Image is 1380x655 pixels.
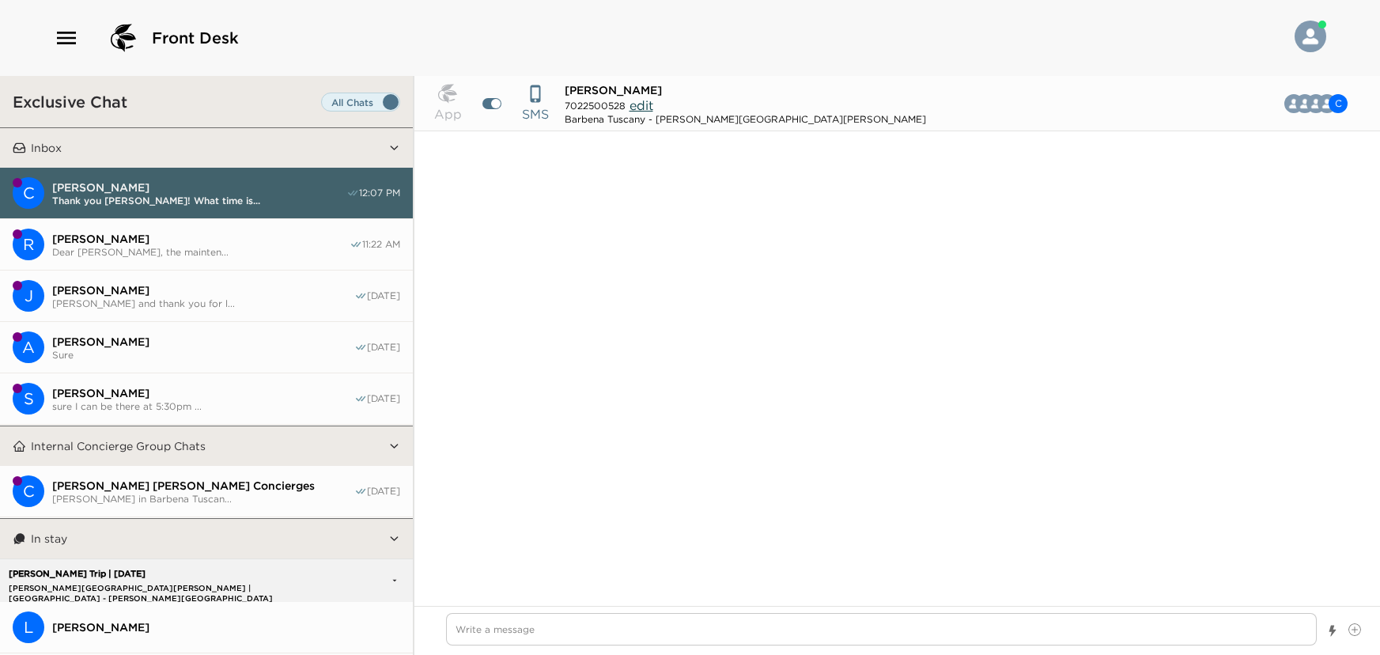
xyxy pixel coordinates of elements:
p: SMS [522,104,549,123]
div: Rob Holloway [13,229,44,260]
p: [PERSON_NAME] Trip | [DATE] [5,569,346,579]
p: In stay [31,532,67,546]
span: [DATE] [367,485,400,498]
span: [PERSON_NAME] [565,83,662,97]
h3: Exclusive Chat [13,92,127,112]
img: User [1295,21,1326,52]
div: J [13,280,44,312]
span: sure I can be there at 5:30pm ... [52,400,354,412]
p: Inbox [31,141,62,155]
span: [PERSON_NAME] [52,386,354,400]
span: 11:22 AM [362,238,400,251]
div: Alejandro Macia [13,331,44,363]
button: Inbox [26,128,388,168]
div: Larry Haertel [13,611,44,643]
div: Cathy Haase [1329,94,1348,113]
span: 7022500528 [565,100,626,112]
span: Sure [52,349,354,361]
div: A [13,331,44,363]
span: [PERSON_NAME] [52,335,354,349]
span: [DATE] [367,392,400,405]
span: [DATE] [367,290,400,302]
span: [PERSON_NAME] [52,232,350,246]
span: [DATE] [367,341,400,354]
div: Barbena Tuscany - [PERSON_NAME][GEOGRAPHIC_DATA][PERSON_NAME] [565,113,926,125]
span: [PERSON_NAME] and thank you for l... [52,297,354,309]
span: Thank you [PERSON_NAME]! What time is... [52,195,346,206]
span: Dear [PERSON_NAME], the mainten... [52,246,350,258]
span: [PERSON_NAME] [52,283,354,297]
span: [PERSON_NAME] in Barbena Tuscan... [52,493,354,505]
div: L [13,611,44,643]
p: App [434,104,462,123]
span: 12:07 PM [359,187,400,199]
div: R [13,229,44,260]
div: C [13,177,44,209]
button: Show templates [1327,617,1338,645]
textarea: Write a message [446,613,1318,646]
button: In stay [26,519,388,558]
span: [PERSON_NAME] [52,620,400,634]
div: C [1329,94,1348,113]
div: C [13,475,44,507]
span: edit [630,97,653,113]
span: Front Desk [152,27,239,49]
span: [PERSON_NAME] [PERSON_NAME] Concierges [52,479,354,493]
div: Jeffrey Lyons [13,280,44,312]
img: logo [104,19,142,57]
label: Set all destinations [321,93,400,112]
button: CCDAB [1287,88,1360,119]
p: [PERSON_NAME][GEOGRAPHIC_DATA][PERSON_NAME] | [GEOGRAPHIC_DATA] - [PERSON_NAME][GEOGRAPHIC_DATA][... [5,583,346,593]
span: [PERSON_NAME] [52,180,346,195]
div: Casali di Casole Concierge Team [13,177,44,209]
button: Internal Concierge Group Chats [26,426,388,466]
div: Casali di Casole [13,475,44,507]
div: S [13,383,44,415]
p: Internal Concierge Group Chats [31,439,206,453]
div: Sasha McGrath [13,383,44,415]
